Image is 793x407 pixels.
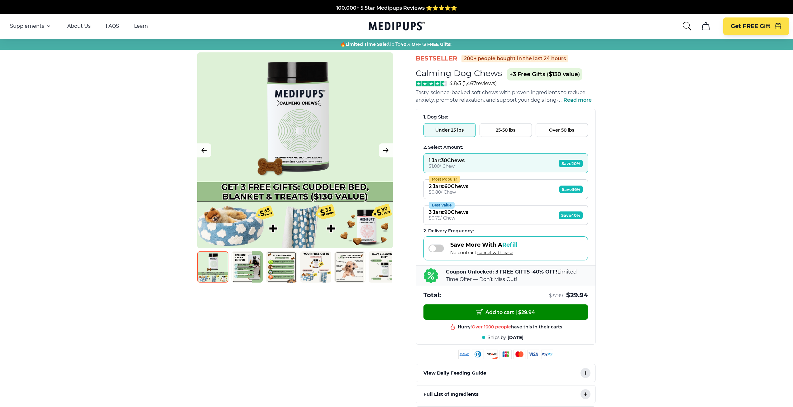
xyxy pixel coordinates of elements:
[429,176,460,183] div: Most Popular
[134,23,148,29] a: Learn
[300,251,331,283] img: Calming Dog Chews | Natural Dog Supplements
[423,390,479,398] p: Full List of Ingredients
[416,97,561,103] span: anxiety, promote relaxation, and support your dog’s long-t
[106,23,119,29] a: FAQS
[477,250,513,255] span: cancel with ease
[416,81,447,86] img: Stars - 4.8
[369,251,400,283] img: Calming Dog Chews | Natural Dog Supplements
[559,211,583,219] span: Save 40%
[446,268,588,283] p: + Limited Time Offer — Don’t Miss Out!
[566,291,588,299] span: $ 29.94
[369,20,425,33] a: Medipups
[416,54,458,63] span: BestSeller
[731,23,771,30] span: Get FREE Gift
[336,5,457,11] span: 100,000+ 5 Star Medipups Reviews ⭐️⭐️⭐️⭐️⭐️
[423,114,588,120] div: 1. Dog Size:
[197,143,211,157] button: Previous Image
[416,90,585,95] span: Tasty, science-backed soft chews with proven ingredients to reduce
[423,123,476,137] button: Under 25 lbs
[449,80,497,86] span: 4.8/5 ( 1,467 reviews)
[559,160,583,167] span: Save 20%
[423,228,474,234] span: 2 . Delivery Frequency:
[450,241,517,248] span: Save More With A
[480,123,532,137] button: 25-50 lbs
[423,179,588,199] button: Most Popular2 Jars:60Chews$0.80/ ChewSave36%
[508,335,523,341] span: [DATE]
[423,153,588,173] button: 1 Jar:30Chews$1.00/ ChewSave20%
[461,55,568,62] div: 200+ people bought in the last 24 hours
[293,12,500,18] span: Made In The [GEOGRAPHIC_DATA] from domestic & globally sourced ingredients
[423,369,486,377] p: View Daily Feeding Guide
[423,304,588,320] button: Add to cart | $29.94
[429,209,468,215] div: 3 Jars : 90 Chews
[476,309,535,315] span: Add to cart | $ 29.94
[266,251,297,283] img: Calming Dog Chews | Natural Dog Supplements
[450,250,517,255] span: No contract,
[10,23,44,29] span: Supplements
[429,183,468,189] div: 2 Jars : 60 Chews
[429,202,455,209] div: Best Value
[232,251,263,283] img: Calming Dog Chews | Natural Dog Supplements
[549,293,563,299] span: $ 37.99
[429,163,465,169] div: $ 1.00 / Chew
[723,17,789,35] button: Get FREE Gift
[197,251,228,283] img: Calming Dog Chews | Natural Dog Supplements
[423,291,441,299] span: Total:
[698,19,713,34] button: cart
[67,23,91,29] a: About Us
[10,22,52,30] button: Supplements
[536,123,588,137] button: Over 50 lbs
[423,144,588,150] div: 2. Select Amount:
[458,350,553,359] img: payment methods
[340,41,451,47] span: 🔥 Up To +
[458,324,562,330] div: Hurry! have this in their carts
[429,189,468,195] div: $ 0.80 / Chew
[472,324,511,329] span: Over 1000 people
[446,269,530,275] b: Coupon Unlocked: 3 FREE GIFTS
[561,97,592,103] span: ...
[682,21,692,31] button: search
[423,205,588,225] button: Best Value3 Jars:90Chews$0.75/ ChewSave40%
[488,335,506,341] span: Ships by
[533,269,557,275] b: 40% OFF!
[429,215,468,221] div: $ 0.75 / Chew
[379,143,393,157] button: Next Image
[563,97,592,103] span: Read more
[502,241,517,248] span: Refill
[559,186,583,193] span: Save 36%
[507,68,582,80] span: +3 Free Gifts ($130 value)
[334,251,365,283] img: Calming Dog Chews | Natural Dog Supplements
[416,68,502,78] h1: Calming Dog Chews
[429,157,465,163] div: 1 Jar : 30 Chews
